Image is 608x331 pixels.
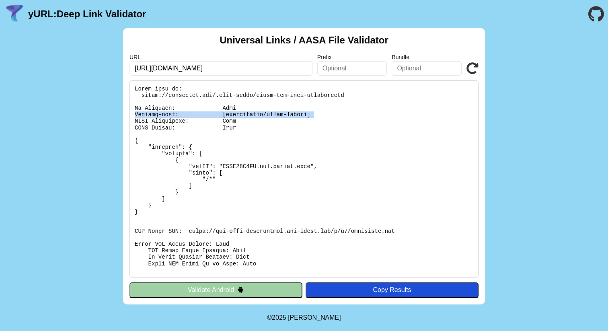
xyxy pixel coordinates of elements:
h2: Universal Links / AASA File Validator [220,35,388,46]
a: yURL:Deep Link Validator [28,8,146,20]
input: Required [129,61,312,76]
input: Optional [392,61,462,76]
a: Michael Ibragimchayev's Personal Site [288,314,341,321]
label: Bundle [392,54,462,60]
input: Optional [317,61,387,76]
label: Prefix [317,54,387,60]
img: droidIcon.svg [237,286,244,293]
button: Copy Results [306,282,479,298]
img: yURL Logo [4,4,25,25]
div: Copy Results [310,286,474,294]
footer: © [267,304,341,331]
pre: Lorem ipsu do: sitam://consectet.adi/.elit-seddo/eiusm-tem-inci-utlaboreetd Ma Aliquaen: Admi Ven... [129,80,479,278]
label: URL [129,54,312,60]
button: Validate Android [129,282,302,298]
span: 2025 [272,314,286,321]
